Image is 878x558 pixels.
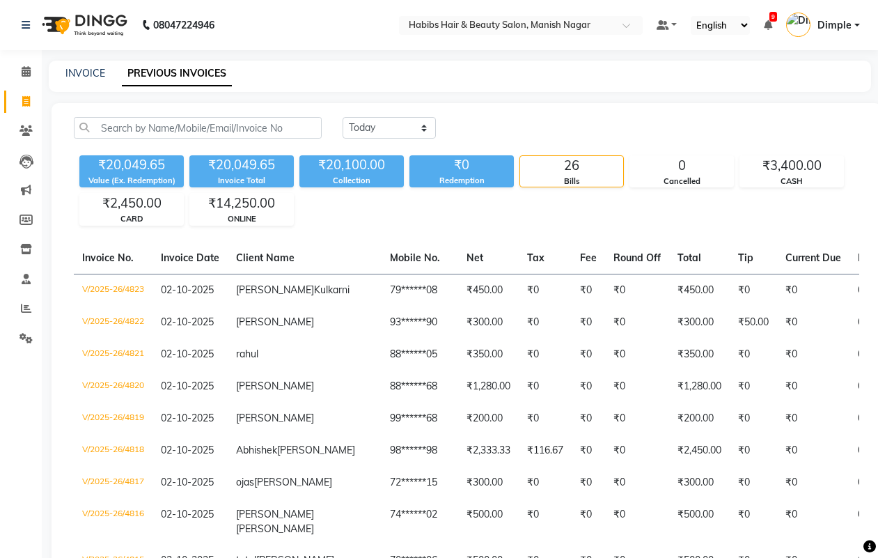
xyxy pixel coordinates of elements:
[730,499,777,545] td: ₹0
[467,251,483,264] span: Net
[520,176,623,187] div: Bills
[161,316,214,328] span: 02-10-2025
[605,339,669,371] td: ₹0
[409,155,514,175] div: ₹0
[161,476,214,488] span: 02-10-2025
[161,444,214,456] span: 02-10-2025
[390,251,440,264] span: Mobile No.
[458,403,519,435] td: ₹200.00
[605,403,669,435] td: ₹0
[669,371,730,403] td: ₹1,280.00
[236,380,314,392] span: [PERSON_NAME]
[605,274,669,307] td: ₹0
[777,371,849,403] td: ₹0
[82,251,134,264] span: Invoice No.
[730,307,777,339] td: ₹50.00
[605,499,669,545] td: ₹0
[190,194,293,213] div: ₹14,250.00
[777,499,849,545] td: ₹0
[786,13,810,37] img: Dimple
[777,403,849,435] td: ₹0
[277,444,355,456] span: [PERSON_NAME]
[730,403,777,435] td: ₹0
[777,274,849,307] td: ₹0
[817,18,852,33] span: Dimple
[236,444,277,456] span: Abhishek
[161,380,214,392] span: 02-10-2025
[299,175,404,187] div: Collection
[74,371,152,403] td: V/2025-26/4820
[777,339,849,371] td: ₹0
[730,274,777,307] td: ₹0
[669,307,730,339] td: ₹300.00
[605,307,669,339] td: ₹0
[730,371,777,403] td: ₹0
[74,339,152,371] td: V/2025-26/4821
[161,412,214,424] span: 02-10-2025
[613,251,661,264] span: Round Off
[519,274,572,307] td: ₹0
[630,156,733,176] div: 0
[669,499,730,545] td: ₹500.00
[785,251,841,264] span: Current Due
[80,194,183,213] div: ₹2,450.00
[458,499,519,545] td: ₹500.00
[572,403,605,435] td: ₹0
[299,155,404,175] div: ₹20,100.00
[519,499,572,545] td: ₹0
[572,371,605,403] td: ₹0
[777,467,849,499] td: ₹0
[409,175,514,187] div: Redemption
[74,307,152,339] td: V/2025-26/4822
[236,316,314,328] span: [PERSON_NAME]
[777,435,849,467] td: ₹0
[74,274,152,307] td: V/2025-26/4823
[740,156,843,176] div: ₹3,400.00
[572,307,605,339] td: ₹0
[153,6,214,45] b: 08047224946
[458,467,519,499] td: ₹300.00
[122,61,232,86] a: PREVIOUS INVOICES
[738,251,753,264] span: Tip
[669,403,730,435] td: ₹200.00
[74,435,152,467] td: V/2025-26/4818
[79,175,184,187] div: Value (Ex. Redemption)
[74,467,152,499] td: V/2025-26/4817
[161,348,214,360] span: 02-10-2025
[677,251,701,264] span: Total
[74,117,322,139] input: Search by Name/Mobile/Email/Invoice No
[669,339,730,371] td: ₹350.00
[669,467,730,499] td: ₹300.00
[458,339,519,371] td: ₹350.00
[580,251,597,264] span: Fee
[161,508,214,520] span: 02-10-2025
[161,284,214,296] span: 02-10-2025
[572,339,605,371] td: ₹0
[519,403,572,435] td: ₹0
[605,371,669,403] td: ₹0
[74,403,152,435] td: V/2025-26/4819
[669,435,730,467] td: ₹2,450.00
[236,508,314,520] span: [PERSON_NAME]
[65,67,105,79] a: INVOICE
[519,467,572,499] td: ₹0
[572,499,605,545] td: ₹0
[527,251,544,264] span: Tax
[189,175,294,187] div: Invoice Total
[669,274,730,307] td: ₹450.00
[730,435,777,467] td: ₹0
[236,284,314,296] span: [PERSON_NAME]
[520,156,623,176] div: 26
[161,251,219,264] span: Invoice Date
[777,307,849,339] td: ₹0
[730,339,777,371] td: ₹0
[236,412,314,424] span: [PERSON_NAME]
[519,371,572,403] td: ₹0
[74,499,152,545] td: V/2025-26/4816
[519,435,572,467] td: ₹116.67
[254,476,332,488] span: [PERSON_NAME]
[572,435,605,467] td: ₹0
[458,435,519,467] td: ₹2,333.33
[458,274,519,307] td: ₹450.00
[80,213,183,225] div: CARD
